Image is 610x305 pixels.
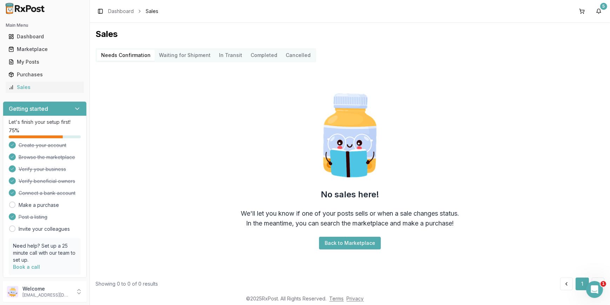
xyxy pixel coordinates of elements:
a: Privacy [347,296,364,301]
button: Back to Marketplace [319,237,381,249]
span: Create your account [19,142,66,149]
a: Dashboard [108,8,134,15]
button: Needs Confirmation [97,50,155,61]
p: [EMAIL_ADDRESS][DOMAIN_NAME] [22,292,71,298]
img: User avatar [7,286,18,297]
div: Showing 0 to 0 of 0 results [95,280,158,287]
span: Sales [146,8,158,15]
a: Sales [6,81,84,94]
p: Let's finish your setup first! [9,119,81,126]
div: We'll let you know if one of your posts sells or when a sale changes status. [241,209,459,218]
h2: No sales here! [321,189,379,200]
img: RxPost Logo [3,3,48,14]
button: Support [3,278,87,291]
button: Dashboard [3,31,87,42]
h3: Getting started [9,104,48,113]
div: Marketplace [8,46,81,53]
span: Connect a bank account [19,190,75,197]
a: Invite your colleagues [19,225,70,233]
span: 1 [601,281,606,287]
div: 5 [600,3,607,10]
a: Purchases [6,68,84,81]
button: Completed [246,50,281,61]
span: Post a listing [19,214,47,221]
button: Cancelled [281,50,315,61]
div: In the meantime, you can search the marketplace and make a purchase! [246,218,454,228]
a: Marketplace [6,43,84,56]
span: Verify beneficial owners [19,178,75,185]
button: Sales [3,82,87,93]
div: Purchases [8,71,81,78]
a: Dashboard [6,30,84,43]
button: Marketplace [3,44,87,55]
button: 1 [576,278,589,290]
nav: breadcrumb [108,8,158,15]
button: Waiting for Shipment [155,50,215,61]
a: Book a call [13,264,40,270]
a: Terms [330,296,344,301]
button: In Transit [215,50,246,61]
iframe: Intercom live chat [586,281,603,298]
a: Make a purchase [19,202,59,209]
p: Need help? Set up a 25 minute call with our team to set up. [13,242,77,263]
button: Purchases [3,69,87,80]
button: 5 [593,6,604,17]
h1: Sales [95,28,604,40]
span: Verify your business [19,166,66,173]
span: Browse the marketplace [19,154,75,161]
img: Smart Pill Bottle [305,90,395,180]
span: 75 % [9,127,19,134]
h2: Main Menu [6,23,84,28]
button: My Posts [3,56,87,68]
div: Dashboard [8,33,81,40]
p: Welcome [22,285,71,292]
div: My Posts [8,58,81,65]
a: My Posts [6,56,84,68]
div: Sales [8,84,81,91]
